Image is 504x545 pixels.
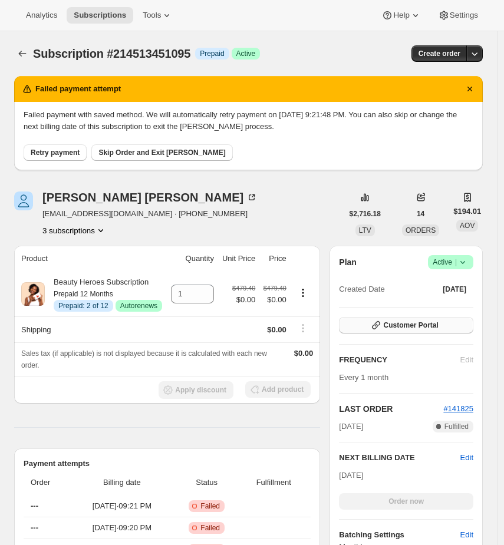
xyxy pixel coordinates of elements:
button: Subscriptions [67,7,133,24]
button: Dismiss notification [462,81,478,97]
span: Subscriptions [74,11,126,20]
span: [DATE] [339,421,363,432]
span: Failed [200,501,220,511]
span: Create order [419,49,460,58]
button: Tools [136,7,180,24]
span: $194.01 [453,206,481,217]
span: | [455,257,457,267]
span: $0.00 [267,325,286,334]
button: Edit [460,452,473,464]
div: [PERSON_NAME] [PERSON_NAME] [42,191,258,203]
span: --- [31,501,38,510]
span: Analytics [26,11,57,20]
img: product img [21,282,45,306]
button: Settings [431,7,485,24]
button: 14 [410,206,431,222]
button: Analytics [19,7,64,24]
span: --- [31,523,38,532]
button: Edit [453,526,480,544]
span: $0.00 [294,349,314,358]
th: Price [259,246,290,272]
button: #141825 [443,403,473,415]
span: Active [433,256,469,268]
span: Status [177,477,236,488]
span: Skip Order and Exit [PERSON_NAME] [98,148,225,157]
span: Active [236,49,256,58]
h6: Batching Settings [339,529,460,541]
button: Shipping actions [294,322,312,335]
span: AOV [460,222,475,230]
h2: FREQUENCY [339,354,460,366]
span: Billing date [74,477,170,488]
span: [DATE] [339,471,363,480]
button: Product actions [294,286,312,299]
span: Tools [143,11,161,20]
h2: Failed payment attempt [35,83,121,95]
span: [DATE] · 09:21 PM [74,500,170,512]
span: [EMAIL_ADDRESS][DOMAIN_NAME] · [PHONE_NUMBER] [42,208,258,220]
p: Failed payment with saved method. We will automatically retry payment on [DATE] 9:21:48 PM. You c... [24,109,473,133]
span: 14 [417,209,424,219]
th: Order [24,470,71,496]
span: LTV [359,226,371,234]
h2: Payment attempts [24,458,311,470]
h2: NEXT BILLING DATE [339,452,460,464]
a: #141825 [443,404,473,413]
span: $0.00 [232,294,255,306]
span: Created Date [339,283,384,295]
small: $479.40 [232,285,255,292]
span: Sales tax (if applicable) is not displayed because it is calculated with each new order. [21,349,267,369]
span: Edit [460,529,473,541]
button: Subscriptions [14,45,31,62]
span: [DATE] [443,285,466,294]
button: $2,716.18 [342,206,388,222]
th: Quantity [166,246,218,272]
h2: Plan [339,256,357,268]
span: Prepaid: 2 of 12 [58,301,108,311]
button: Retry payment [24,144,87,161]
span: Failed [200,523,220,533]
span: Retry payment [31,148,80,157]
span: Fulfilled [444,422,469,431]
span: Subscription #214513451095 [33,47,190,60]
span: $2,716.18 [350,209,381,219]
button: Product actions [42,224,107,236]
span: Settings [450,11,478,20]
span: Every 1 month [339,373,388,382]
span: Help [393,11,409,20]
button: [DATE] [436,281,473,298]
h2: LAST ORDER [339,403,443,415]
small: Prepaid 12 Months [54,290,113,298]
span: $0.00 [262,294,286,306]
span: Customer Portal [383,321,438,330]
button: Skip Order and Exit [PERSON_NAME] [91,144,232,161]
th: Unit Price [218,246,259,272]
small: $479.40 [263,285,286,292]
span: Prepaid [200,49,224,58]
span: ORDERS [406,226,436,234]
span: Autorenews [120,301,157,311]
div: Beauty Heroes Subscription [45,276,162,312]
span: Devon Amelia Stubbs [14,191,33,210]
th: Product [14,246,166,272]
span: [DATE] · 09:20 PM [74,522,170,534]
button: Create order [411,45,467,62]
span: Fulfillment [243,477,304,488]
button: Help [374,7,428,24]
th: Shipping [14,316,166,342]
button: Customer Portal [339,317,473,333]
